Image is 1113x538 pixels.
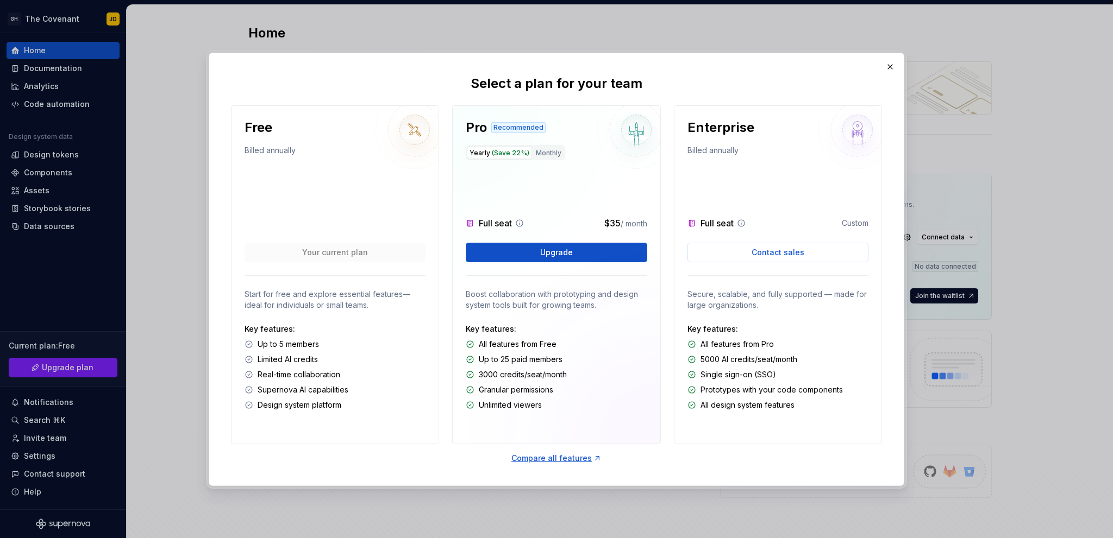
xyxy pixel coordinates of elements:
[491,122,546,133] div: Recommended
[245,119,272,136] p: Free
[258,384,348,395] p: Supernova AI capabilities
[842,218,868,229] p: Custom
[533,146,564,159] button: Monthly
[245,145,296,160] p: Billed annually
[258,354,318,365] p: Limited AI credits
[687,145,739,160] p: Billed annually
[701,369,776,380] p: Single sign-on (SSO)
[621,219,647,228] span: / month
[479,369,567,380] p: 3000 credits/seat/month
[687,289,868,311] p: Secure, scalable, and fully supported — made for large organizations.
[479,384,553,395] p: Granular permissions
[479,217,512,230] p: Full seat
[466,324,647,334] p: Key features:
[511,453,602,464] a: Compare all features
[540,247,573,258] span: Upgrade
[466,289,647,311] p: Boost collaboration with prototyping and design system tools built for growing teams.
[701,354,797,365] p: 5000 AI credits/seat/month
[479,354,562,365] p: Up to 25 paid members
[604,218,621,229] span: $35
[687,324,868,334] p: Key features:
[258,400,341,410] p: Design system platform
[471,75,642,92] p: Select a plan for your team
[258,339,319,350] p: Up to 5 members
[687,243,868,262] a: Contact sales
[245,324,426,334] p: Key features:
[701,339,774,350] p: All features from Pro
[467,146,532,159] button: Yearly
[701,217,734,230] p: Full seat
[701,400,795,410] p: All design system features
[245,289,426,311] p: Start for free and explore essential features—ideal for individuals or small teams.
[466,243,647,262] button: Upgrade
[479,400,542,410] p: Unlimited viewers
[479,339,556,350] p: All features from Free
[492,149,529,157] span: (Save 22%)
[752,247,804,258] span: Contact sales
[258,369,340,380] p: Real-time collaboration
[687,119,754,136] p: Enterprise
[701,384,843,395] p: Prototypes with your code components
